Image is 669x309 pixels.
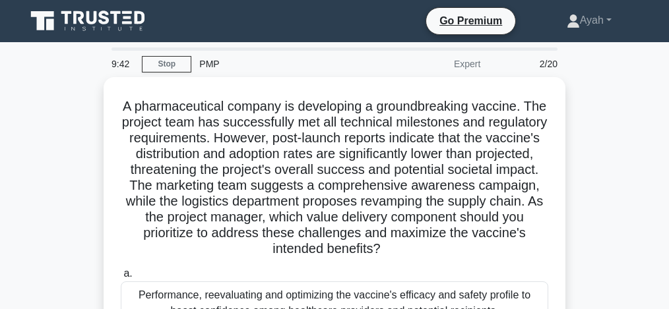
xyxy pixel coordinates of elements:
a: Go Premium [431,13,510,29]
a: Stop [142,56,191,72]
div: PMP [191,51,373,77]
div: Expert [373,51,488,77]
span: a. [123,267,132,279]
div: 2/20 [488,51,565,77]
h5: A pharmaceutical company is developing a groundbreaking vaccine. The project team has successfull... [119,98,550,258]
a: Ayah [535,7,643,34]
div: 9:42 [104,51,142,77]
